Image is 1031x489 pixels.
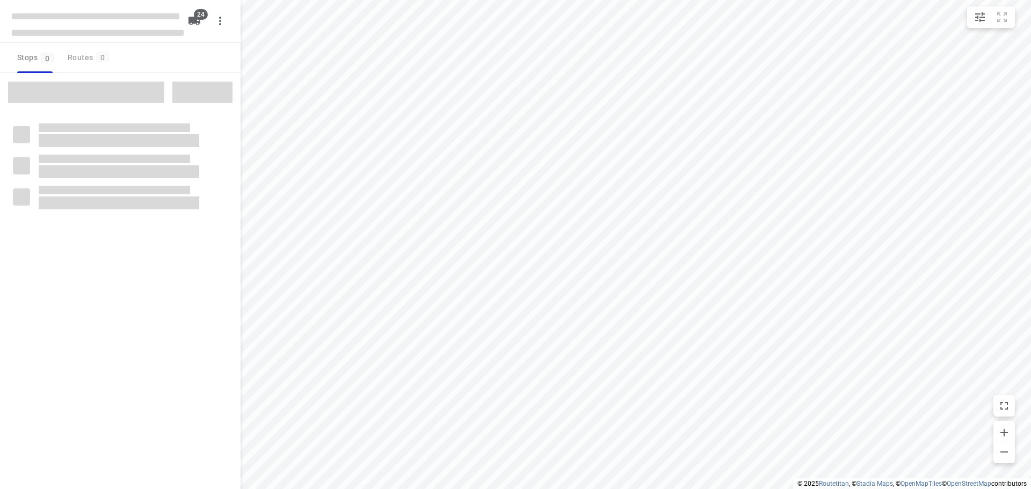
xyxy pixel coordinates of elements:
[856,480,893,487] a: Stadia Maps
[967,6,1015,28] div: small contained button group
[969,6,991,28] button: Map settings
[947,480,991,487] a: OpenStreetMap
[797,480,1027,487] li: © 2025 , © , © © contributors
[819,480,849,487] a: Routetitan
[901,480,942,487] a: OpenMapTiles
